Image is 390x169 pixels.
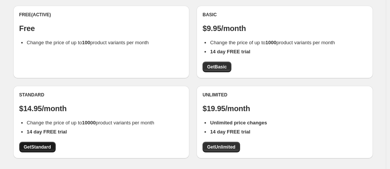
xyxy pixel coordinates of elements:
a: GetStandard [19,142,56,152]
a: GetBasic [203,62,231,72]
span: Change the price of up to product variants per month [210,40,335,45]
div: Unlimited [203,92,367,98]
b: 14 day FREE trial [27,129,67,135]
span: Change the price of up to product variants per month [27,40,149,45]
a: GetUnlimited [203,142,240,152]
div: Free (Active) [19,12,184,18]
b: 14 day FREE trial [210,49,250,54]
b: Unlimited price changes [210,120,267,126]
span: Get Standard [24,144,51,150]
b: 1000 [265,40,276,45]
p: Free [19,24,184,33]
span: Get Basic [207,64,227,70]
b: 10000 [82,120,96,126]
span: Get Unlimited [207,144,236,150]
span: Change the price of up to product variants per month [27,120,154,126]
p: $14.95/month [19,104,184,113]
div: Basic [203,12,367,18]
div: Standard [19,92,184,98]
p: $9.95/month [203,24,367,33]
b: 14 day FREE trial [210,129,250,135]
b: 100 [82,40,90,45]
p: $19.95/month [203,104,367,113]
